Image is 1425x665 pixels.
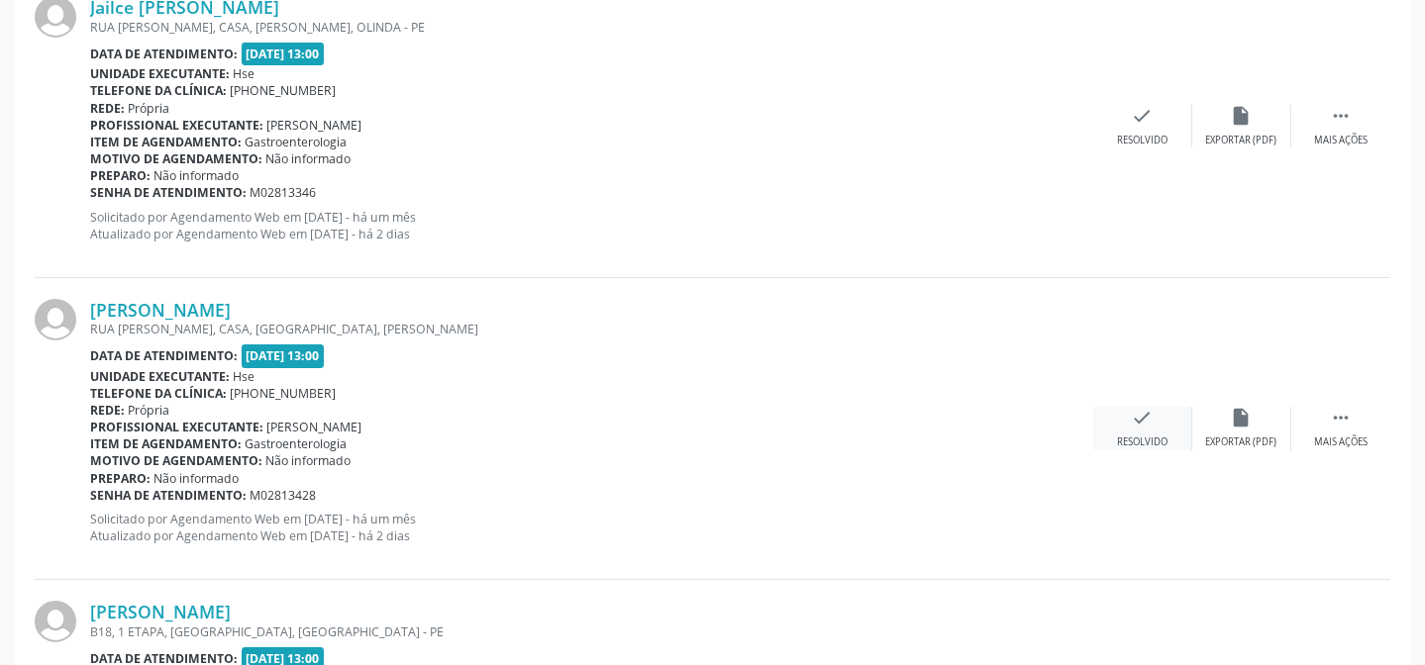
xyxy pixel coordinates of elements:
div: Exportar (PDF) [1206,134,1277,147]
b: Rede: [90,100,125,117]
i: check [1132,105,1154,127]
span: [PHONE_NUMBER] [231,82,337,99]
b: Item de agendamento: [90,435,242,452]
span: Não informado [266,150,352,167]
b: Preparo: [90,167,151,184]
b: Data de atendimento: [90,347,238,364]
img: img [35,299,76,340]
span: [DATE] 13:00 [242,344,325,367]
span: Própria [129,100,170,117]
p: Solicitado por Agendamento Web em [DATE] - há um mês Atualizado por Agendamento Web em [DATE] - h... [90,511,1093,544]
span: M02813428 [251,487,317,504]
b: Preparo: [90,470,151,487]
i: check [1132,407,1154,428]
div: B18, 1 ETAPA, [GEOGRAPHIC_DATA], [GEOGRAPHIC_DATA] - PE [90,623,1093,640]
b: Profissional executante: [90,419,263,435]
span: Própria [129,402,170,419]
span: Não informado [154,167,240,184]
span: Não informado [154,470,240,487]
b: Unidade executante: [90,65,230,82]
b: Telefone da clínica: [90,82,227,99]
b: Data de atendimento: [90,46,238,62]
b: Item de agendamento: [90,134,242,150]
b: Unidade executante: [90,368,230,385]
span: Hse [234,368,255,385]
span: Gastroenterologia [246,435,348,452]
div: Resolvido [1117,435,1168,449]
span: [PHONE_NUMBER] [231,385,337,402]
a: [PERSON_NAME] [90,601,231,622]
a: [PERSON_NAME] [90,299,231,321]
b: Senha de atendimento: [90,184,247,201]
span: M02813346 [251,184,317,201]
span: Hse [234,65,255,82]
i:  [1330,407,1352,428]
div: Resolvido [1117,134,1168,147]
b: Profissional executante: [90,117,263,134]
div: Mais ações [1314,435,1368,449]
div: RUA [PERSON_NAME], CASA, [GEOGRAPHIC_DATA], [PERSON_NAME] [90,321,1093,337]
i: insert_drive_file [1231,105,1253,127]
span: [DATE] 13:00 [242,43,325,65]
b: Motivo de agendamento: [90,150,262,167]
i:  [1330,105,1352,127]
span: [PERSON_NAME] [267,117,362,134]
b: Telefone da clínica: [90,385,227,402]
span: Não informado [266,452,352,469]
span: Gastroenterologia [246,134,348,150]
span: [PERSON_NAME] [267,419,362,435]
b: Rede: [90,402,125,419]
b: Motivo de agendamento: [90,452,262,469]
div: Mais ações [1314,134,1368,147]
p: Solicitado por Agendamento Web em [DATE] - há um mês Atualizado por Agendamento Web em [DATE] - h... [90,209,1093,242]
div: Exportar (PDF) [1206,435,1277,449]
i: insert_drive_file [1231,407,1253,428]
div: RUA [PERSON_NAME], CASA, [PERSON_NAME], OLINDA - PE [90,19,1093,36]
b: Senha de atendimento: [90,487,247,504]
img: img [35,601,76,642]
